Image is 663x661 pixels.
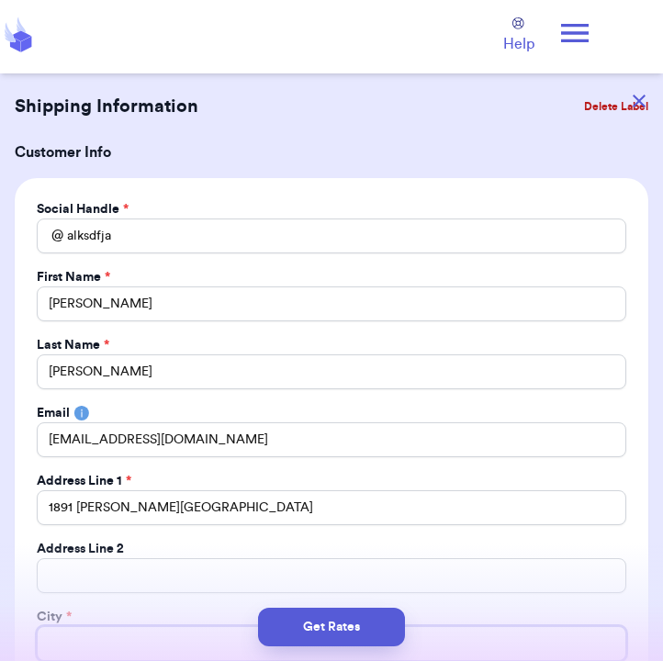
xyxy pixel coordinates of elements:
label: Address Line 1 [37,472,131,490]
button: Get Rates [258,608,405,646]
label: Last Name [37,336,109,354]
div: @ [37,218,63,253]
span: Help [503,33,534,55]
h2: Shipping Information [15,94,198,119]
button: Delete Label [577,86,656,127]
a: Help [503,17,534,55]
label: Email [37,404,70,422]
h3: Customer Info [15,141,648,163]
label: Social Handle [37,200,129,218]
label: First Name [37,268,110,286]
label: Address Line 2 [37,540,124,558]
